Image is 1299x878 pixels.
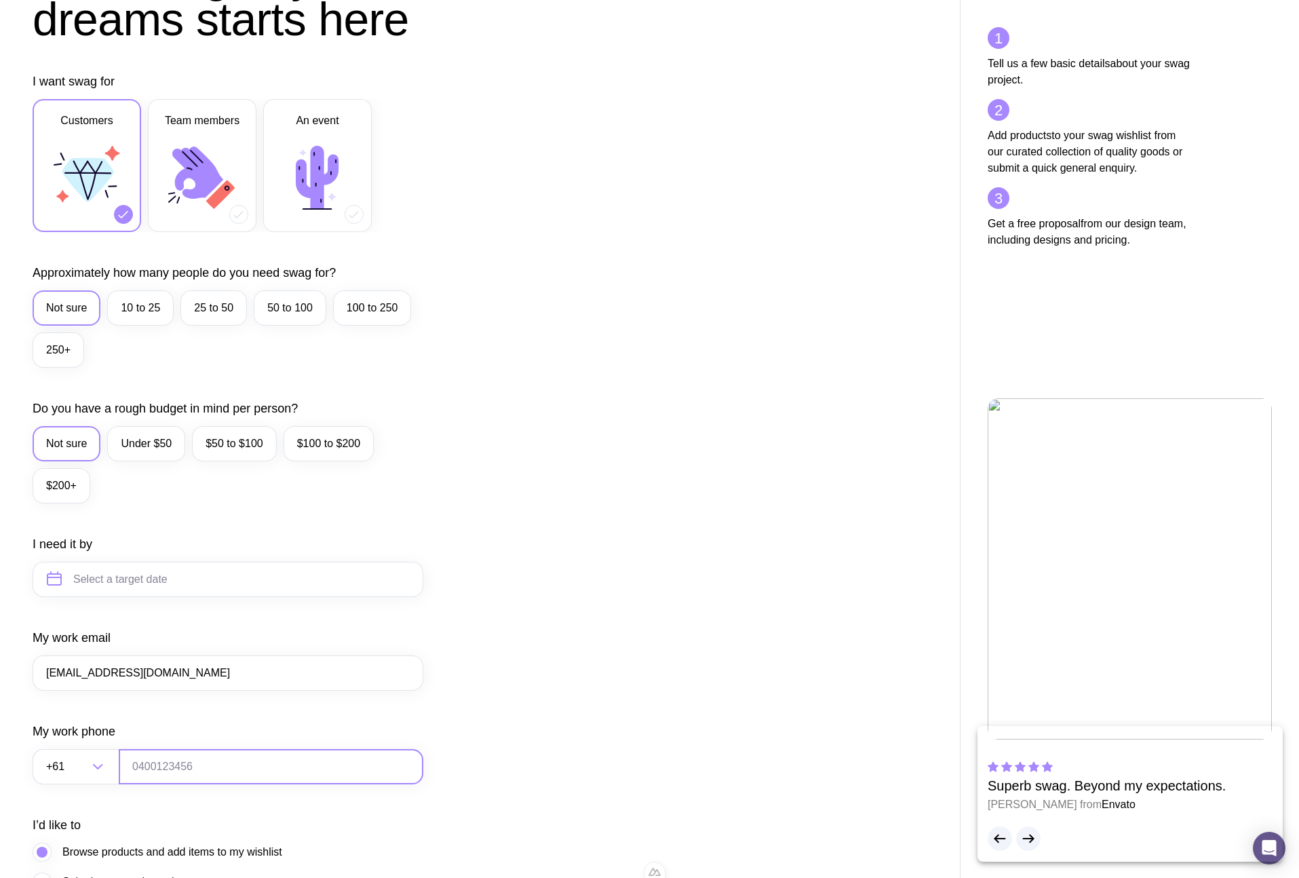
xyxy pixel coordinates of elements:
input: Select a target date [33,562,423,597]
strong: Add products [988,130,1051,141]
p: about your swag project. [988,56,1191,88]
label: I want swag for [33,73,115,90]
label: 100 to 250 [333,290,412,326]
span: Browse products and add items to my wishlist [62,844,282,860]
span: Customers [60,113,113,129]
label: I need it by [33,536,92,552]
input: Search for option [67,749,88,784]
label: 25 to 50 [180,290,247,326]
label: $200+ [33,468,90,503]
label: My work email [33,630,111,646]
label: 50 to 100 [254,290,326,326]
label: Approximately how many people do you need swag for? [33,265,336,281]
label: 250+ [33,332,84,368]
label: Under $50 [107,426,185,461]
div: Search for option [33,749,119,784]
span: Team members [165,113,239,129]
label: I’d like to [33,817,81,833]
strong: Get a free proposal [988,218,1081,229]
input: 0400123456 [119,749,423,784]
p: from our design team, including designs and pricing. [988,216,1191,248]
strong: Tell us a few basic details [988,58,1110,69]
label: Do you have a rough budget in mind per person? [33,400,298,417]
input: you@email.com [33,655,423,691]
label: $100 to $200 [284,426,374,461]
label: 10 to 25 [107,290,174,326]
p: to your swag wishlist from our curated collection of quality goods or submit a quick general enqu... [988,128,1191,176]
span: An event [296,113,338,129]
span: +61 [46,749,67,784]
label: Not sure [33,426,100,461]
label: My work phone [33,723,115,740]
label: Not sure [33,290,100,326]
label: $50 to $100 [192,426,277,461]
